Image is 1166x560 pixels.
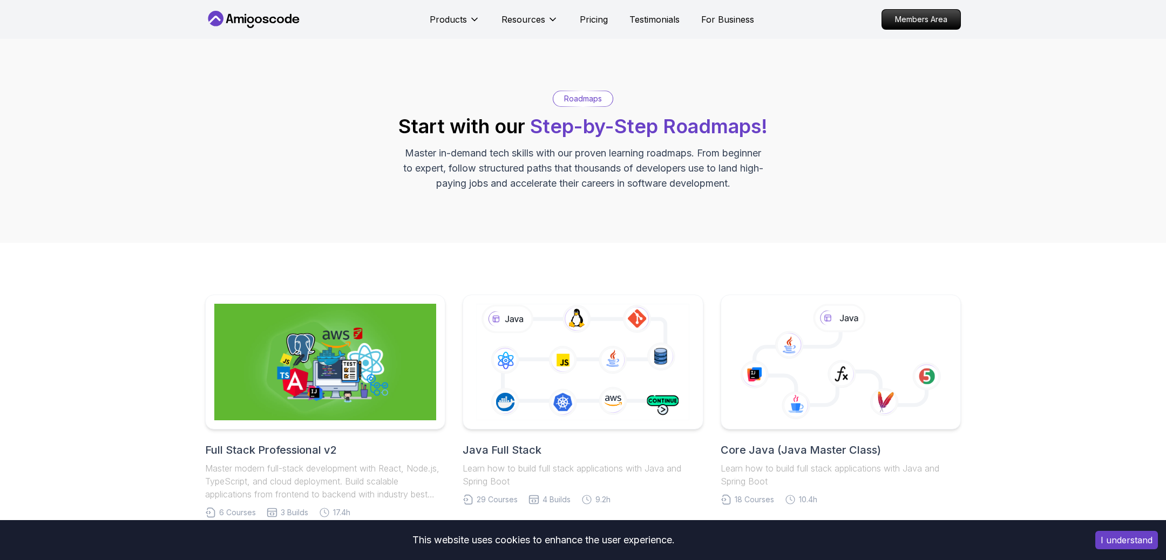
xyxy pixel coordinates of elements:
span: 10.4h [799,494,817,505]
p: Resources [501,13,545,26]
a: Pricing [580,13,608,26]
a: Members Area [882,9,961,30]
a: Core Java (Java Master Class)Learn how to build full stack applications with Java and Spring Boot... [721,295,961,505]
a: Testimonials [629,13,680,26]
span: 3 Builds [281,507,308,518]
iframe: chat widget [1099,493,1166,544]
h2: Core Java (Java Master Class) [721,442,961,457]
button: Accept cookies [1095,531,1158,549]
img: Full Stack Professional v2 [214,304,436,420]
button: Products [430,13,480,35]
p: Master in-demand tech skills with our proven learning roadmaps. From beginner to expert, follow s... [402,146,764,191]
a: Full Stack Professional v2Full Stack Professional v2Master modern full-stack development with Rea... [205,295,445,518]
p: Learn how to build full stack applications with Java and Spring Boot [721,462,961,488]
a: For Business [701,13,754,26]
span: 4 Builds [543,494,571,505]
span: 9.2h [595,494,611,505]
p: Roadmaps [564,93,602,104]
h2: Start with our [398,115,768,137]
h2: Java Full Stack [463,442,703,457]
p: Products [430,13,467,26]
p: Master modern full-stack development with React, Node.js, TypeScript, and cloud deployment. Build... [205,462,445,501]
span: 17.4h [333,507,350,518]
span: 6 Courses [219,507,256,518]
a: Java Full StackLearn how to build full stack applications with Java and Spring Boot29 Courses4 Bu... [463,295,703,505]
span: Step-by-Step Roadmaps! [530,114,768,138]
span: 29 Courses [477,494,518,505]
button: Resources [501,13,558,35]
h2: Full Stack Professional v2 [205,442,445,457]
p: Learn how to build full stack applications with Java and Spring Boot [463,462,703,488]
p: Members Area [882,10,960,29]
div: This website uses cookies to enhance the user experience. [8,528,1079,552]
span: 18 Courses [735,494,774,505]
